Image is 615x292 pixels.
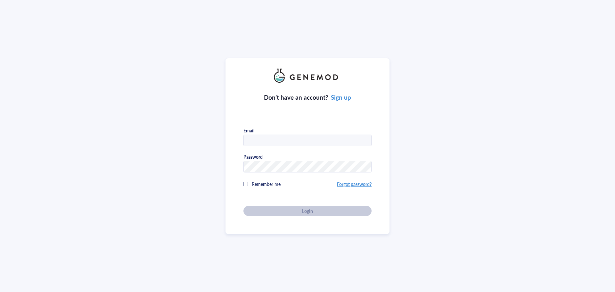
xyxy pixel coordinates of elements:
div: Don’t have an account? [264,93,351,102]
img: genemod_logo_light-BcqUzbGq.png [274,69,341,83]
a: Forgot password? [337,181,372,187]
a: Sign up [331,93,351,102]
span: Remember me [252,181,281,187]
div: Password [243,154,263,160]
div: Email [243,128,254,133]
